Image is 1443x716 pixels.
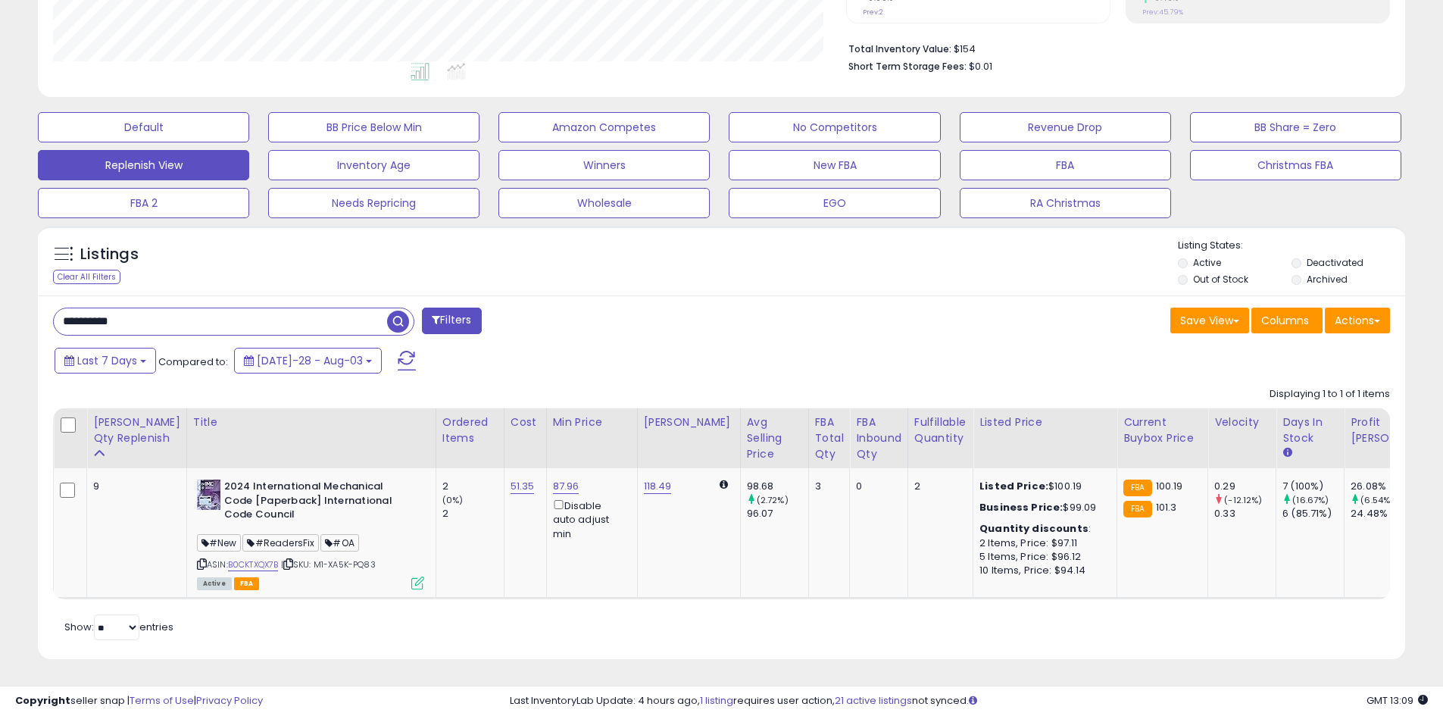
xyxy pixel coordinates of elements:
[38,188,249,218] button: FBA 2
[197,577,232,590] span: All listings currently available for purchase on Amazon
[1178,239,1405,253] p: Listing States:
[498,188,710,218] button: Wholesale
[979,536,1105,550] div: 2 Items, Price: $97.11
[1193,273,1248,286] label: Out of Stock
[55,348,156,374] button: Last 7 Days
[979,479,1048,493] b: Listed Price:
[196,693,263,708] a: Privacy Policy
[815,480,839,493] div: 3
[1156,479,1183,493] span: 100.19
[93,480,175,493] div: 9
[1123,414,1201,446] div: Current Buybox Price
[747,507,808,521] div: 96.07
[914,480,961,493] div: 2
[644,479,672,494] a: 118.49
[848,42,951,55] b: Total Inventory Value:
[979,414,1110,430] div: Listed Price
[197,480,220,510] img: 51ChcSKgovL._SL40_.jpg
[228,558,279,571] a: B0CKTXQX7B
[1123,480,1151,496] small: FBA
[281,558,376,571] span: | SKU: M1-XA5K-PQ83
[268,188,479,218] button: Needs Repricing
[197,480,424,588] div: ASIN:
[234,348,382,374] button: [DATE]-28 - Aug-03
[193,414,429,430] div: Title
[1214,414,1270,430] div: Velocity
[1193,256,1221,269] label: Active
[914,414,967,446] div: Fulfillable Quantity
[553,479,579,494] a: 87.96
[15,693,70,708] strong: Copyright
[863,8,883,17] small: Prev: 2
[856,414,901,462] div: FBA inbound Qty
[848,39,1379,57] li: $154
[960,150,1171,180] button: FBA
[979,500,1063,514] b: Business Price:
[856,480,896,493] div: 0
[729,188,940,218] button: EGO
[1270,387,1390,402] div: Displaying 1 to 1 of 1 items
[224,480,408,526] b: 2024 International Mechanical Code [Paperback] International Code Council
[234,577,260,590] span: FBA
[1366,693,1428,708] span: 2025-08-11 13:09 GMT
[729,112,940,142] button: No Competitors
[1214,480,1276,493] div: 0.29
[38,112,249,142] button: Default
[960,112,1171,142] button: Revenue Drop
[130,693,194,708] a: Terms of Use
[498,150,710,180] button: Winners
[1261,313,1309,328] span: Columns
[15,694,263,708] div: seller snap | |
[422,308,481,334] button: Filters
[729,150,940,180] button: New FBA
[320,534,359,552] span: #OA
[511,414,540,430] div: Cost
[553,414,631,430] div: Min Price
[80,244,139,265] h5: Listings
[747,414,802,462] div: Avg Selling Price
[979,522,1105,536] div: :
[1282,480,1344,493] div: 7 (100%)
[268,150,479,180] button: Inventory Age
[757,494,789,506] small: (2.72%)
[38,150,249,180] button: Replenish View
[1190,150,1401,180] button: Christmas FBA
[268,112,479,142] button: BB Price Below Min
[1251,308,1323,333] button: Columns
[1170,308,1249,333] button: Save View
[979,501,1105,514] div: $99.09
[1156,500,1177,514] span: 101.3
[1325,308,1390,333] button: Actions
[510,694,1428,708] div: Last InventoryLab Update: 4 hours ago, requires user action, not synced.
[835,693,912,708] a: 21 active listings
[1307,256,1363,269] label: Deactivated
[442,494,464,506] small: (0%)
[1282,414,1338,446] div: Days In Stock
[1307,273,1348,286] label: Archived
[53,270,120,284] div: Clear All Filters
[1292,494,1329,506] small: (16.67%)
[197,534,242,552] span: #New
[93,414,180,446] div: [PERSON_NAME] Qty Replenish
[553,497,626,541] div: Disable auto adjust min
[1190,112,1401,142] button: BB Share = Zero
[815,414,844,462] div: FBA Total Qty
[442,480,504,493] div: 2
[969,59,992,73] span: $0.01
[979,564,1105,577] div: 10 Items, Price: $94.14
[1351,414,1441,446] div: Profit [PERSON_NAME]
[442,414,498,446] div: Ordered Items
[64,620,173,634] span: Show: entries
[848,60,967,73] b: Short Term Storage Fees:
[158,355,228,369] span: Compared to:
[442,507,504,521] div: 2
[87,408,187,468] th: Please note that this number is a calculation based on your required days of coverage and your ve...
[1123,501,1151,517] small: FBA
[77,353,137,368] span: Last 7 Days
[511,479,535,494] a: 51.35
[498,112,710,142] button: Amazon Competes
[257,353,363,368] span: [DATE]-28 - Aug-03
[1282,446,1292,460] small: Days In Stock.
[979,521,1088,536] b: Quantity discounts
[979,480,1105,493] div: $100.19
